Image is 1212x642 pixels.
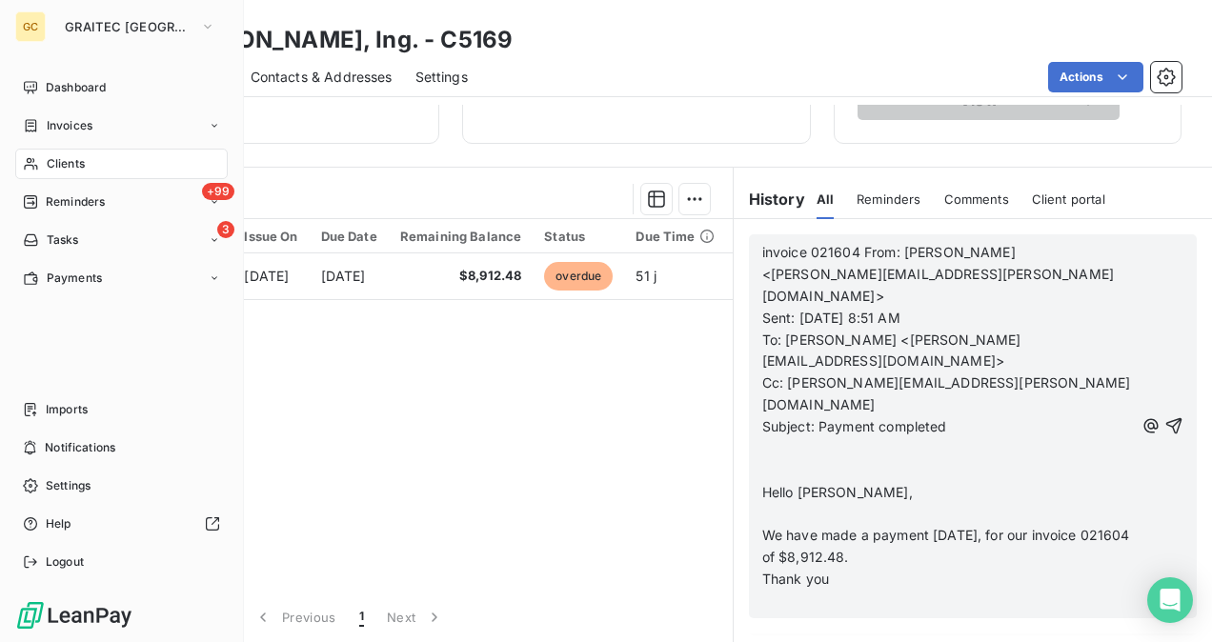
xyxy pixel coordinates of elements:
[46,401,88,418] span: Imports
[762,571,829,587] span: Thank you
[46,515,71,532] span: Help
[348,597,375,637] button: 1
[251,68,393,87] span: Contacts & Addresses
[359,608,364,627] span: 1
[762,484,913,500] span: Hello [PERSON_NAME],
[46,79,106,96] span: Dashboard
[244,229,297,244] div: Issue On
[47,117,92,134] span: Invoices
[880,92,1078,108] span: View
[400,267,522,286] span: $8,912.48
[15,509,228,539] a: Help
[321,229,377,244] div: Due Date
[400,229,522,244] div: Remaining Balance
[1032,191,1105,207] span: Client portal
[734,188,805,211] h6: History
[202,183,234,200] span: +99
[47,155,85,172] span: Clients
[46,553,84,571] span: Logout
[857,191,920,207] span: Reminders
[15,600,133,631] img: Logo LeanPay
[762,310,900,326] span: Sent: [DATE] 8:51 AM
[762,418,947,434] span: Subject: Payment completed
[1048,62,1143,92] button: Actions
[762,527,1134,565] span: We have made a payment [DATE], for our invoice 021604 of $8,912.48.
[46,193,105,211] span: Reminders
[217,221,234,238] span: 3
[47,270,102,287] span: Payments
[15,11,46,42] div: GC
[762,374,1131,412] span: Cc: [PERSON_NAME][EMAIL_ADDRESS][PERSON_NAME][DOMAIN_NAME]
[944,191,1009,207] span: Comments
[244,268,289,284] span: [DATE]
[46,477,91,494] span: Settings
[45,439,115,456] span: Notifications
[544,229,613,244] div: Status
[636,268,656,284] span: 51 j
[762,331,1021,370] span: To: [PERSON_NAME] <[PERSON_NAME][EMAIL_ADDRESS][DOMAIN_NAME]>
[415,68,468,87] span: Settings
[321,268,366,284] span: [DATE]
[544,262,613,291] span: overdue
[817,191,834,207] span: All
[168,23,513,57] h3: [PERSON_NAME], Ing. - C5169
[47,231,79,249] span: Tasks
[636,229,714,244] div: Due Time
[65,19,192,34] span: GRAITEC [GEOGRAPHIC_DATA]
[762,244,1114,304] span: invoice 021604 From: [PERSON_NAME] <[PERSON_NAME][EMAIL_ADDRESS][PERSON_NAME][DOMAIN_NAME]>
[1147,577,1193,623] div: Open Intercom Messenger
[375,597,455,637] button: Next
[242,597,348,637] button: Previous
